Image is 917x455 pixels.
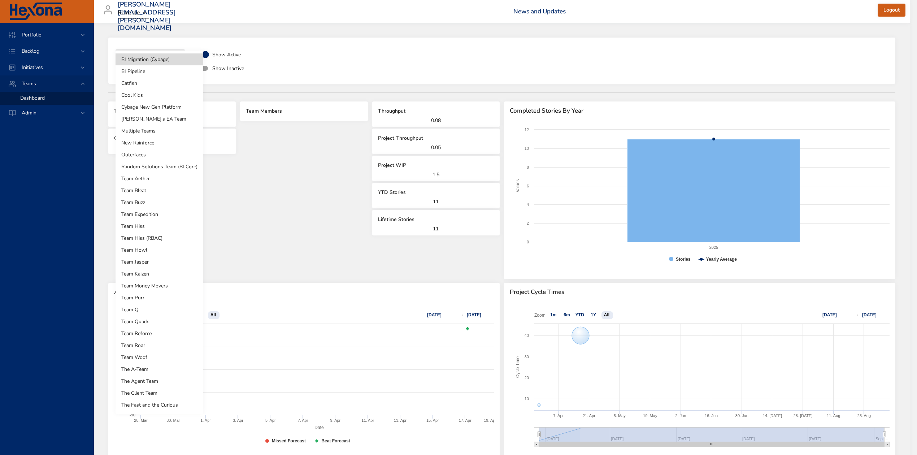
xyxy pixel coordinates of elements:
[116,113,203,125] li: [PERSON_NAME]'s EA Team
[116,256,203,268] li: Team Jasper
[116,196,203,208] li: Team Buzz
[116,363,203,375] li: The A-Team
[116,399,203,411] li: The Fast and the Curious
[116,244,203,256] li: Team Howl
[116,220,203,232] li: Team Hiss
[116,53,203,65] li: BI Migration (Cybage)
[116,339,203,351] li: Team Roar
[116,208,203,220] li: Team Expedition
[116,280,203,292] li: Team Money Movers
[116,292,203,304] li: Team Purr
[116,161,203,173] li: Random Solutions Team (BI Core)
[116,316,203,328] li: Team Quack
[116,149,203,161] li: Outerfaces
[116,304,203,316] li: Team Q
[116,387,203,399] li: The Client Team
[116,65,203,77] li: BI Pipeline
[116,77,203,89] li: Catfish
[116,328,203,339] li: Team Reforce
[116,268,203,280] li: Team Kaizen
[116,89,203,101] li: Cool Kids
[116,351,203,363] li: Team Woof
[116,375,203,387] li: The Agent Team
[116,125,203,137] li: Multiple Teams
[116,173,203,185] li: Team Aether
[116,137,203,149] li: New Rainforce
[116,185,203,196] li: Team Bleat
[116,101,203,113] li: Cybage New Gen Platform
[116,232,203,244] li: Team Hiss (RBAC)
